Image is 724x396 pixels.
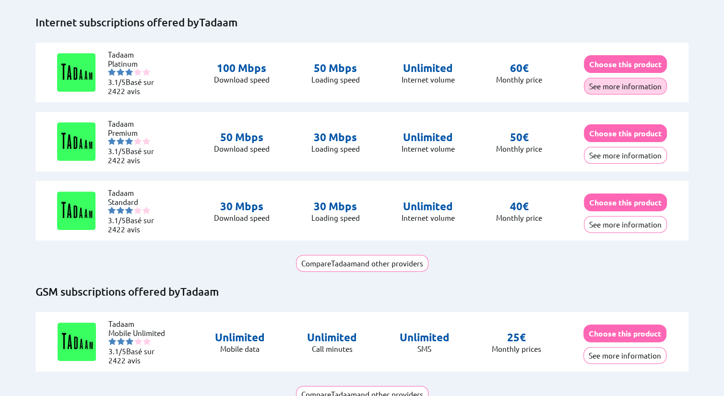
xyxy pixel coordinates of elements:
span: 3.1/5 [108,77,126,86]
li: Platinum [108,59,166,68]
font: Unlimited [400,331,450,344]
img: starnr2 [117,337,125,345]
img: starnr1 [108,206,116,214]
button: Choose this product [584,124,667,142]
a: See more information [584,220,667,229]
font: 50 Mbps [314,61,357,74]
font: Choose this product [589,197,662,207]
img: starnr1 [108,137,116,145]
a: See more information [584,82,667,91]
img: starnr4 [134,337,142,345]
li: Tadaam [108,50,166,59]
img: Logo of Tadaam [57,122,95,161]
button: See more information [584,216,667,233]
font: See more information [589,351,661,360]
font: 60€ [510,61,529,74]
a: Choose this product [584,129,667,138]
font: Download speed [214,213,270,222]
img: starnr4 [134,68,142,76]
img: starnr5 [142,137,150,145]
font: Monthly price [496,75,542,84]
img: starnr3 [126,337,133,345]
img: starnr4 [134,206,142,214]
font: Unlimited [403,131,453,144]
span: 3.1/5 [108,146,126,156]
font: Loading speed [311,144,360,153]
font: Call minutes [312,344,353,353]
a: Choose this product [584,198,667,207]
img: Logo of Tadaam [57,53,95,92]
font: 50€ [510,131,529,144]
font: Monthly prices [492,344,541,353]
font: Internet volume [401,144,454,153]
a: Choose this product [583,329,666,338]
button: Choose this product [584,193,667,211]
font: Tadaam [180,285,219,298]
font: 50 Mbps [220,131,263,144]
li: Tadaam [108,319,166,328]
font: Unlimited [307,331,357,344]
font: SMS [417,344,431,353]
img: starnr3 [125,137,133,145]
a: See more information [583,351,666,360]
img: starnr3 [125,68,133,76]
font: Loading speed [311,213,360,222]
li: Tadaam [108,119,166,128]
li: Basé sur 2422 avis [108,77,166,96]
font: Internet volume [401,75,454,84]
img: starnr2 [117,137,124,145]
img: starnr2 [117,68,124,76]
li: Basé sur 2422 avis [108,146,166,165]
font: Choose this product [589,328,661,338]
font: and other providers [357,259,423,268]
li: Mobile Unlimited [108,328,166,337]
span: 3.1/5 [108,347,126,356]
img: starnr4 [134,137,142,145]
font: Tadaam [331,259,357,268]
font: Unlimited [403,200,453,213]
font: Download speed [214,75,270,84]
a: Choose this product [584,60,667,69]
img: Logo of Tadaam [57,192,95,230]
li: Standard [108,197,166,206]
font: Compare [301,259,331,268]
a: See more information [584,151,667,160]
font: Internet volume [401,213,454,222]
img: starnr1 [108,68,116,76]
font: Monthly price [496,144,542,153]
font: 30 Mbps [314,131,357,144]
button: CompareTadaamand other providers [296,255,428,272]
font: Internet subscriptions offered by [36,16,199,29]
font: Unlimited [215,331,265,344]
button: See more information [583,347,666,364]
img: starnr1 [108,337,116,345]
font: Download speed [214,144,270,153]
img: starnr5 [142,68,150,76]
button: Choose this product [583,324,666,342]
font: Mobile data [220,344,260,353]
img: Logo of Tadaam [58,323,96,361]
img: starnr5 [142,206,150,214]
font: GSM subscriptions offered by [36,285,180,298]
li: Tadaam [108,188,166,197]
font: Loading speed [311,75,360,84]
a: CompareTadaamand other providers [296,250,428,272]
img: starnr2 [117,206,124,214]
font: See more information [589,220,662,229]
font: See more information [589,151,662,160]
span: 3.1/5 [108,216,126,225]
font: Choose this product [589,128,662,138]
font: 25€ [507,331,526,344]
li: Basé sur 2422 avis [108,347,166,365]
font: 30 Mbps [220,200,263,213]
button: See more information [584,147,667,164]
font: Tadaam [199,16,237,29]
li: Basé sur 2422 avis [108,216,166,234]
font: 40€ [510,200,529,213]
font: 30 Mbps [314,200,357,213]
font: See more information [589,82,662,91]
img: starnr3 [125,206,133,214]
button: See more information [584,78,667,95]
li: Premium [108,128,166,137]
font: 100 Mbps [217,61,266,74]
